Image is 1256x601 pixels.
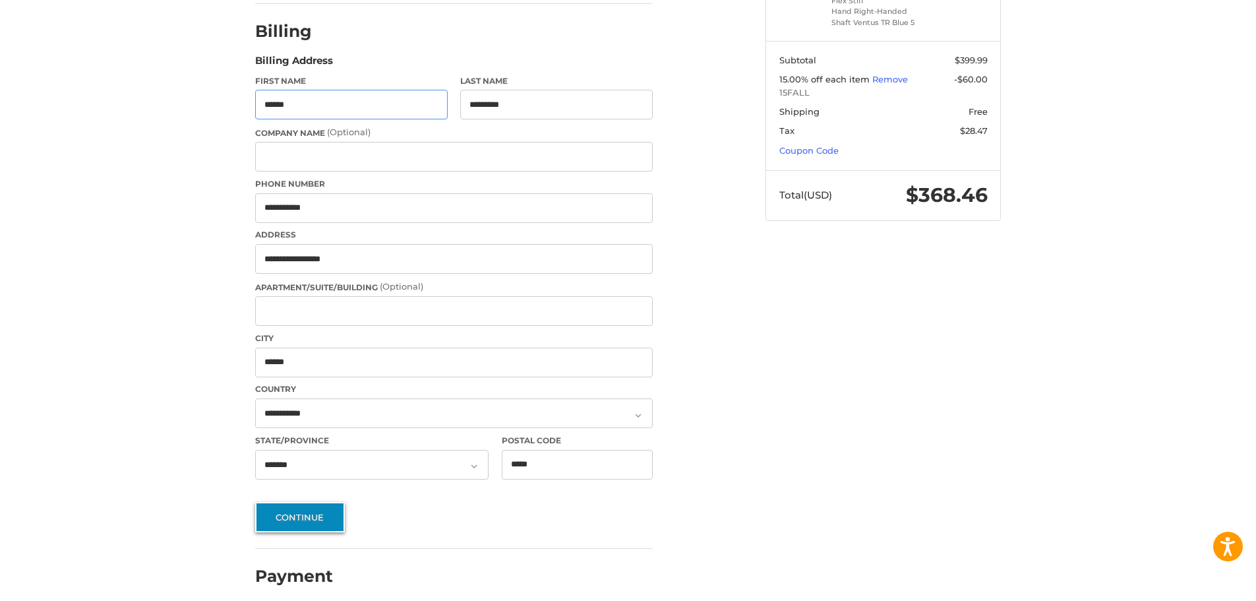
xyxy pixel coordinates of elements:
[779,189,832,201] span: Total (USD)
[255,566,333,586] h2: Payment
[255,229,653,241] label: Address
[872,74,908,84] a: Remove
[831,17,932,28] li: Shaft Ventus TR Blue 5
[255,178,653,190] label: Phone Number
[327,127,371,137] small: (Optional)
[255,383,653,395] label: Country
[969,106,988,117] span: Free
[255,280,653,294] label: Apartment/Suite/Building
[255,502,345,532] button: Continue
[779,55,816,65] span: Subtotal
[831,6,932,17] li: Hand Right-Handed
[502,435,653,447] label: Postal Code
[960,125,988,136] span: $28.47
[255,435,489,447] label: State/Province
[906,183,988,207] span: $368.46
[460,75,653,87] label: Last Name
[955,55,988,65] span: $399.99
[380,281,423,292] small: (Optional)
[779,86,988,100] span: 15FALL
[255,332,653,344] label: City
[954,74,988,84] span: -$60.00
[255,75,448,87] label: First Name
[779,125,794,136] span: Tax
[779,106,820,117] span: Shipping
[255,126,653,139] label: Company Name
[779,74,872,84] span: 15.00% off each item
[255,21,332,42] h2: Billing
[779,145,839,156] a: Coupon Code
[255,53,333,75] legend: Billing Address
